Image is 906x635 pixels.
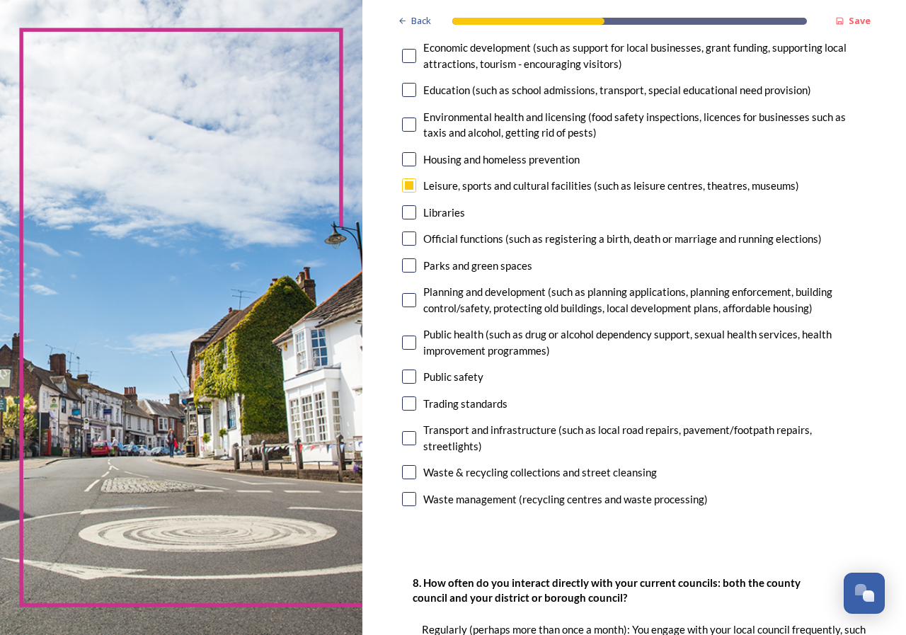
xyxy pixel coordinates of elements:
span: Back [411,14,431,28]
div: Leisure, sports and cultural facilities (such as leisure centres, theatres, museums) [423,178,799,194]
strong: Save [849,14,871,27]
div: Economic development (such as support for local businesses, grant funding, supporting local attra... [423,40,866,71]
strong: 8. How often do you interact directly with your current councils: both the county council and you... [413,576,803,604]
div: Libraries [423,205,465,221]
div: Public health (such as drug or alcohol dependency support, sexual health services, health improve... [423,326,866,358]
div: Public safety [423,369,483,385]
div: Environmental health and licensing (food safety inspections, licences for businesses such as taxi... [423,109,866,141]
button: Open Chat [844,573,885,614]
div: Transport and infrastructure (such as local road repairs, pavement/footpath repairs, streetlights) [423,422,866,454]
div: Waste & recycling collections and street cleansing [423,464,657,481]
div: Education (such as school admissions, transport, special educational need provision) [423,82,811,98]
div: Housing and homeless prevention [423,151,580,168]
div: Waste management (recycling centres and waste processing) [423,491,708,508]
div: Official functions (such as registering a birth, death or marriage and running elections) [423,231,822,247]
div: Planning and development (such as planning applications, planning enforcement, building control/s... [423,284,866,316]
div: Parks and green spaces [423,258,532,274]
div: Trading standards [423,396,508,412]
